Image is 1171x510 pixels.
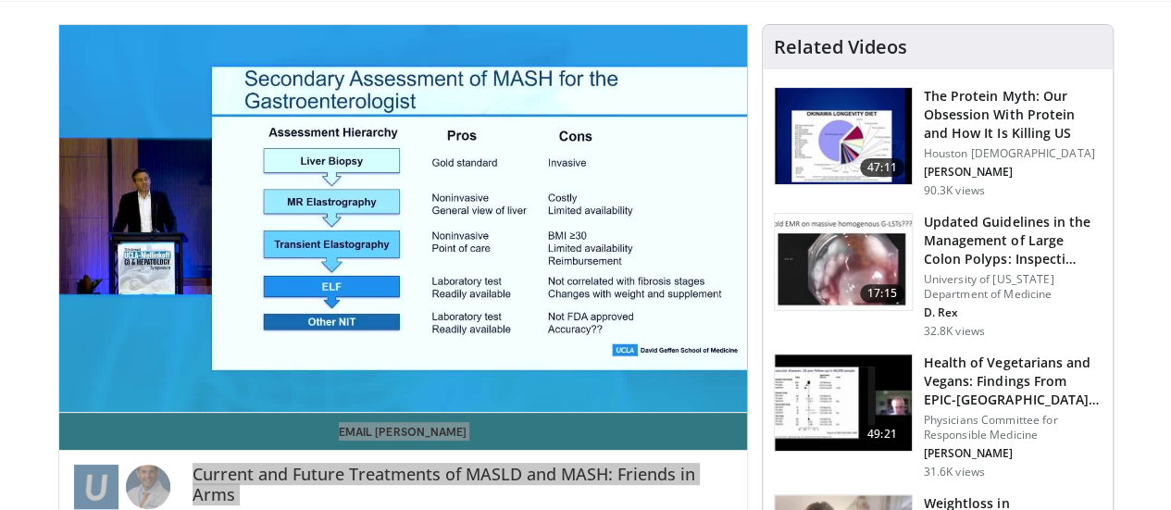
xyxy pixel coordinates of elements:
[74,465,118,509] img: UCLA Health
[924,354,1102,409] h3: Health of Vegetarians and Vegans: Findings From EPIC-[GEOGRAPHIC_DATA] and Othe…
[924,213,1102,268] h3: Updated Guidelines in the Management of Large Colon Polyps: Inspecti…
[860,425,904,443] span: 49:21
[924,465,985,479] p: 31.6K views
[126,465,170,509] img: Avatar
[774,87,1102,198] a: 47:11 The Protein Myth: Our Obsession With Protein and How It Is Killing US Houston [DEMOGRAPHIC_...
[924,165,1102,180] p: [PERSON_NAME]
[59,25,747,413] video-js: Video Player
[924,413,1102,442] p: Physicians Committee for Responsible Medicine
[774,213,1102,339] a: 17:15 Updated Guidelines in the Management of Large Colon Polyps: Inspecti… University of [US_STA...
[924,87,1102,143] h3: The Protein Myth: Our Obsession With Protein and How It Is Killing US
[924,272,1102,302] p: University of [US_STATE] Department of Medicine
[924,324,985,339] p: 32.8K views
[775,88,912,184] img: b7b8b05e-5021-418b-a89a-60a270e7cf82.150x105_q85_crop-smart_upscale.jpg
[860,158,904,177] span: 47:11
[924,183,985,198] p: 90.3K views
[775,355,912,451] img: 606f2b51-b844-428b-aa21-8c0c72d5a896.150x105_q85_crop-smart_upscale.jpg
[775,214,912,310] img: dfcfcb0d-b871-4e1a-9f0c-9f64970f7dd8.150x105_q85_crop-smart_upscale.jpg
[860,284,904,303] span: 17:15
[59,413,747,450] a: Email [PERSON_NAME]
[774,354,1102,479] a: 49:21 Health of Vegetarians and Vegans: Findings From EPIC-[GEOGRAPHIC_DATA] and Othe… Physicians...
[924,146,1102,161] p: Houston [DEMOGRAPHIC_DATA]
[924,305,1102,320] p: D. Rex
[924,446,1102,461] p: [PERSON_NAME]
[193,465,732,504] h4: Current and Future Treatments of MASLD and MASH: Friends in Arms
[774,36,907,58] h4: Related Videos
